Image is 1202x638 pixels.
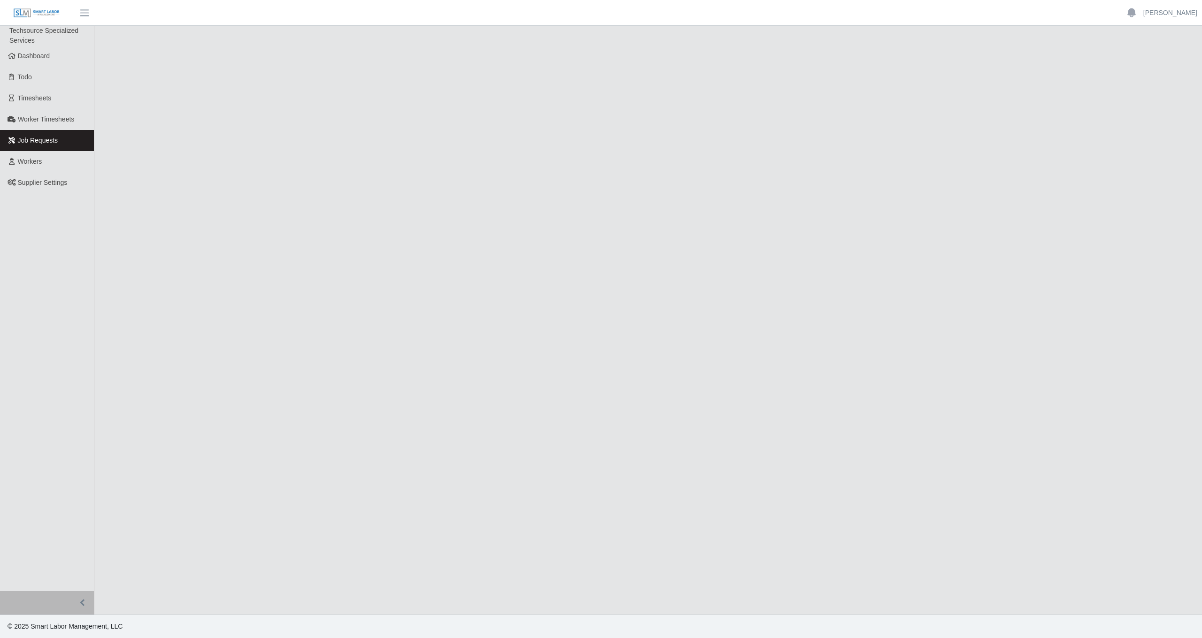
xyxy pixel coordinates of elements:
[13,8,60,18] img: SLM Logo
[18,115,74,123] span: Worker Timesheets
[1143,8,1197,18] a: [PERSON_NAME]
[18,94,52,102] span: Timesheets
[18,137,58,144] span: Job Requests
[9,27,78,44] span: Techsource Specialized Services
[18,158,42,165] span: Workers
[18,179,68,186] span: Supplier Settings
[8,623,123,630] span: © 2025 Smart Labor Management, LLC
[18,73,32,81] span: Todo
[18,52,50,60] span: Dashboard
